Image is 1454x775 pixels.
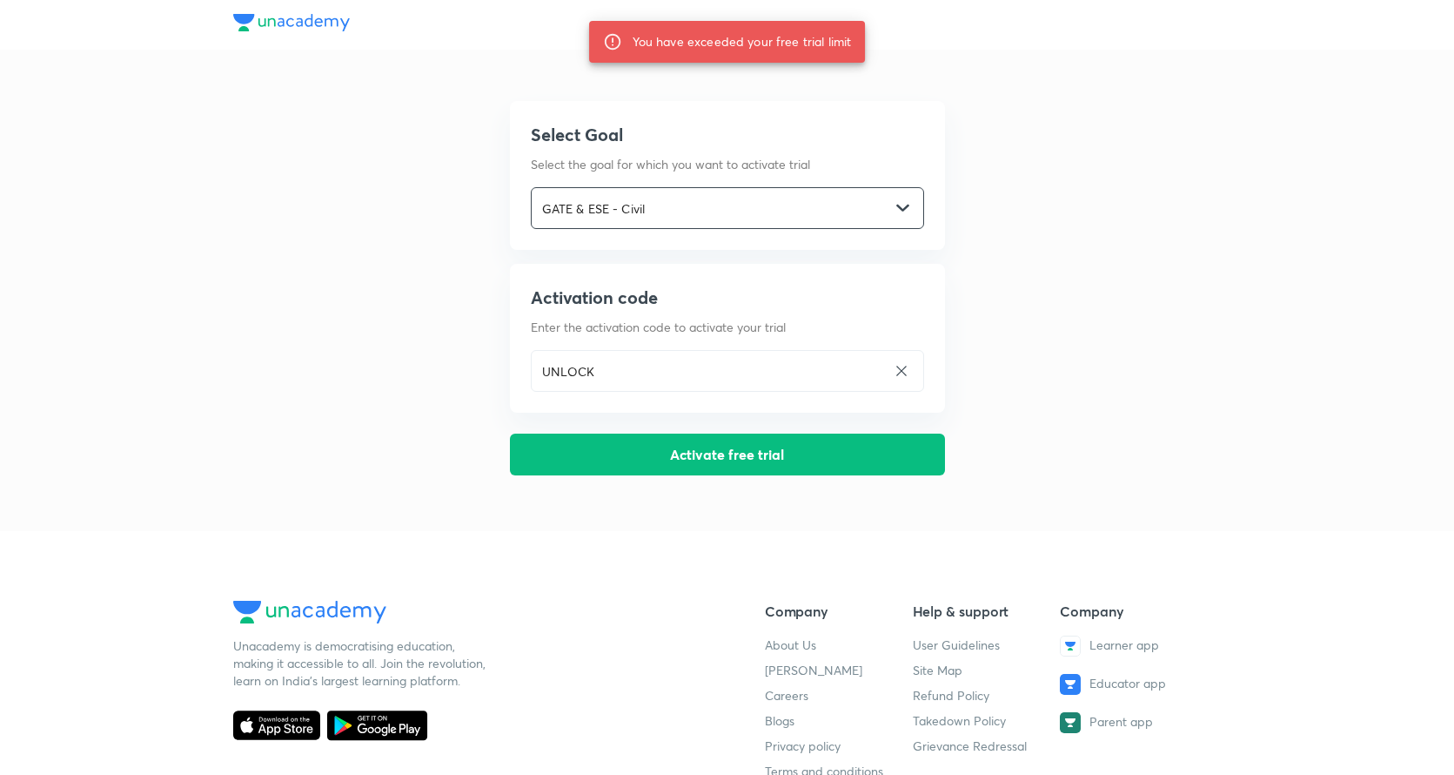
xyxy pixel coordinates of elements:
a: Careers [765,687,808,704]
a: Unacademy [233,14,350,36]
img: Unacademy [233,14,350,31]
a: Privacy policy [765,738,841,754]
a: Learner app [1060,636,1194,657]
h5: Activation code [531,285,924,311]
h5: Company [1060,601,1194,622]
a: About Us [765,637,816,653]
img: - [896,202,908,214]
div: Unacademy is democratising education, making it accessible to all. Join the revolution, learn on ... [233,637,494,690]
a: Educator app [1060,674,1194,695]
p: Select the goal for which you want to activate trial [531,155,924,173]
a: User Guidelines [913,637,1000,653]
img: Educator app [1060,674,1081,695]
a: Refund Policy [913,687,989,704]
img: Unacademy Logo [233,601,386,623]
input: Select goal [532,191,890,226]
div: You have exceeded your free trial limit [633,26,852,57]
a: Parent app [1060,712,1194,733]
button: Activate free trial [510,434,945,475]
h5: Select Goal [531,122,924,148]
a: Site Map [913,662,962,678]
a: Takedown Policy [913,712,1006,729]
img: Parent app [1060,712,1081,733]
a: Blogs [765,712,794,729]
a: Grievance Redressal [913,738,1027,754]
h5: Company [765,601,899,622]
img: Learner app [1060,636,1081,657]
p: Enter the activation code to activate your trial [531,318,924,336]
h5: Help & support [913,601,1047,622]
input: Enter activation code [532,354,887,389]
a: [PERSON_NAME] [765,662,862,678]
